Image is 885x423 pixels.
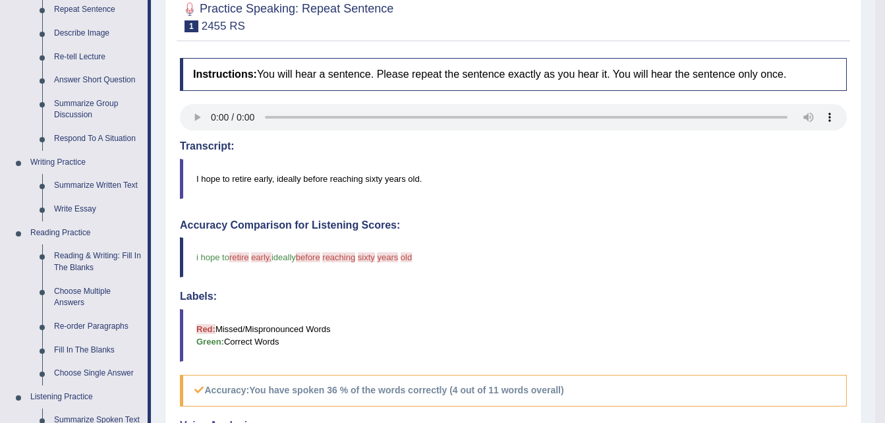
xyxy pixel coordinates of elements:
span: before [296,252,320,262]
a: Describe Image [48,22,148,45]
b: You have spoken 36 % of the words correctly (4 out of 11 words overall) [249,385,563,395]
a: Choose Multiple Answers [48,280,148,315]
b: Instructions: [193,69,257,80]
h4: You will hear a sentence. Please repeat the sentence exactly as you hear it. You will hear the se... [180,58,847,91]
h4: Accuracy Comparison for Listening Scores: [180,219,847,231]
h5: Accuracy: [180,375,847,406]
a: Listening Practice [24,385,148,409]
b: Green: [196,337,224,347]
span: early, [251,252,271,262]
span: reaching [322,252,355,262]
span: old [401,252,412,262]
small: 2455 RS [202,20,245,32]
span: 1 [185,20,198,32]
h4: Transcript: [180,140,847,152]
h4: Labels: [180,291,847,302]
a: Summarize Written Text [48,174,148,198]
a: Choose Single Answer [48,362,148,385]
a: Re-tell Lecture [48,45,148,69]
a: Summarize Group Discussion [48,92,148,127]
span: i hope to [196,252,229,262]
a: Answer Short Question [48,69,148,92]
a: Reading & Writing: Fill In The Blanks [48,244,148,279]
a: Reading Practice [24,221,148,245]
span: ideally [271,252,296,262]
a: Writing Practice [24,151,148,175]
a: Respond To A Situation [48,127,148,151]
b: Red: [196,324,215,334]
a: Write Essay [48,198,148,221]
a: Re-order Paragraphs [48,315,148,339]
blockquote: Missed/Mispronounced Words Correct Words [180,309,847,362]
span: years [377,252,398,262]
span: retire [229,252,249,262]
blockquote: I hope to retire early, ideally before reaching sixty years old. [180,159,847,199]
span: sixty [358,252,375,262]
a: Fill In The Blanks [48,339,148,362]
